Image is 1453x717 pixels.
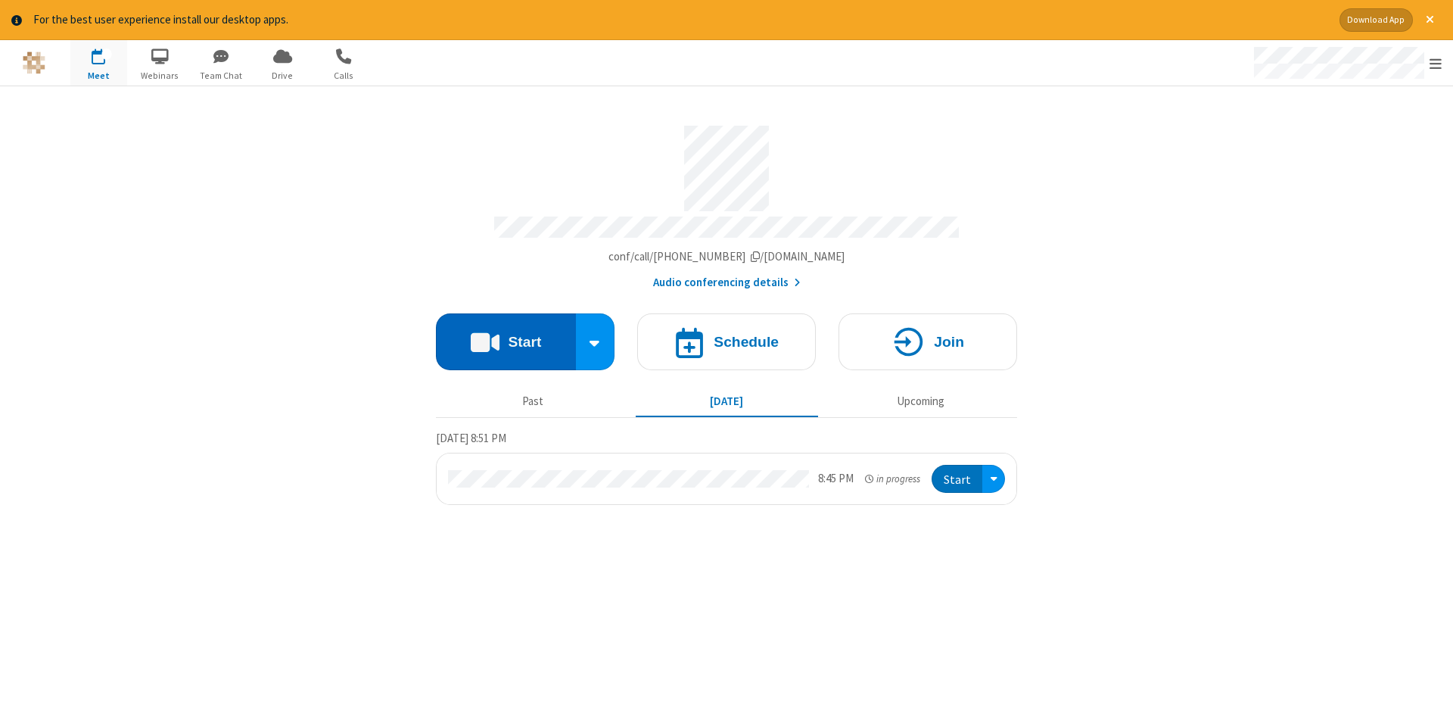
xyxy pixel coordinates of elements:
[436,114,1017,291] section: Account details
[193,69,250,83] span: Team Chat
[442,388,624,416] button: Past
[653,274,801,291] button: Audio conferencing details
[436,431,506,445] span: [DATE] 8:51 PM
[254,69,311,83] span: Drive
[1418,8,1442,32] button: Close alert
[1339,8,1413,32] button: Download App
[818,470,854,488] div: 8:45 PM
[102,48,112,60] div: 1
[316,69,372,83] span: Calls
[436,429,1017,505] section: Today's Meetings
[1240,40,1453,86] div: Open menu
[23,51,45,74] img: QA Selenium DO NOT DELETE OR CHANGE
[932,465,982,493] button: Start
[508,335,541,349] h4: Start
[576,313,615,370] div: Start conference options
[5,40,62,86] button: Logo
[934,335,964,349] h4: Join
[608,249,845,263] span: Copy my meeting room link
[608,248,845,266] button: Copy my meeting room linkCopy my meeting room link
[132,69,188,83] span: Webinars
[839,313,1017,370] button: Join
[865,472,920,486] em: in progress
[70,69,127,83] span: Meet
[637,313,816,370] button: Schedule
[714,335,779,349] h4: Schedule
[829,388,1012,416] button: Upcoming
[636,388,818,416] button: [DATE]
[436,313,576,370] button: Start
[33,11,1328,29] div: For the best user experience install our desktop apps.
[982,465,1005,493] div: Open menu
